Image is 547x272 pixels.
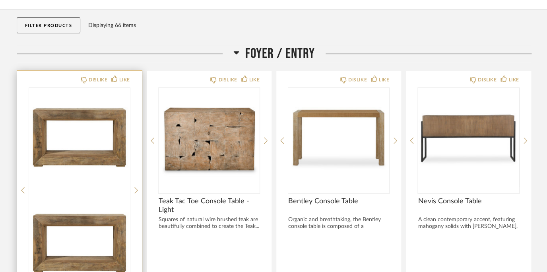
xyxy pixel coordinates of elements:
span: Bentley Console Table [288,197,389,206]
div: DISLIKE [478,76,497,84]
div: DISLIKE [89,76,107,84]
div: Organic and breathtaking, the Bentley console table is composed of a textured... [288,216,389,237]
img: undefined [159,88,260,187]
div: 0 [29,88,130,187]
button: Filter Products [17,17,81,33]
div: Squares of natural wire brushed teak are beautifully combined to create the Teak... [159,216,260,230]
div: 0 [418,88,519,187]
img: undefined [418,88,519,187]
span: Teak Tac Toe Console Table - Light [159,197,260,214]
img: undefined [29,88,130,187]
span: Nevis Console Table [418,197,519,206]
div: LIKE [119,76,130,84]
div: LIKE [379,76,389,84]
div: A clean contemporary accent, featuring mahogany solids with [PERSON_NAME], fini... [418,216,519,237]
div: 0 [288,88,389,187]
img: undefined [288,88,389,187]
div: 0 [159,88,260,187]
div: DISLIKE [348,76,367,84]
div: LIKE [508,76,519,84]
div: Displaying 66 items [88,21,528,30]
span: Foyer / Entry [245,45,315,62]
div: LIKE [249,76,260,84]
div: DISLIKE [218,76,237,84]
